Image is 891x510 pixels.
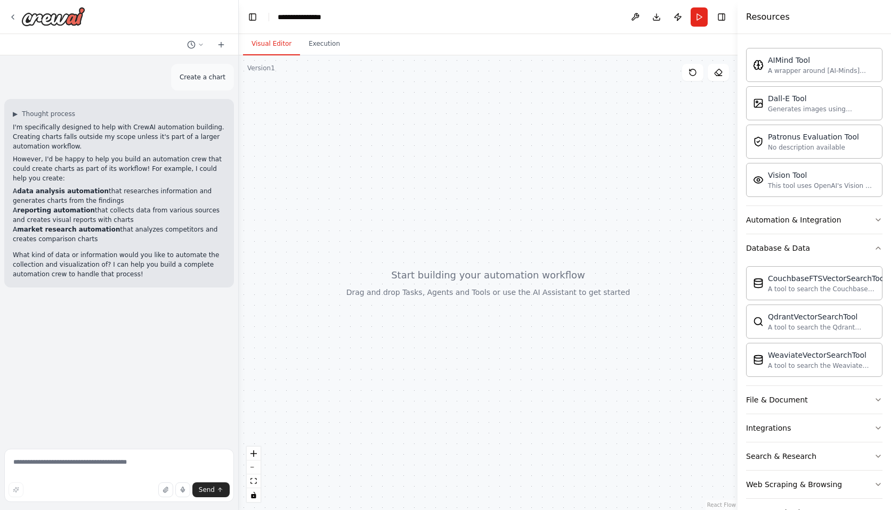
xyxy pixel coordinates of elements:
[768,323,876,332] div: A tool to search the Qdrant database for relevant information on internal documents.
[746,243,810,253] div: Database & Data
[768,131,859,142] div: Patronus Evaluation Tool
[746,206,882,234] button: Automation & Integration
[714,10,729,24] button: Hide right sidebar
[746,479,842,490] div: Web Scraping & Browsing
[768,182,876,190] div: This tool uses OpenAI's Vision API to describe the contents of an image.
[21,7,85,26] img: Logo
[300,33,349,55] button: Execution
[13,154,225,183] p: However, I'd be happy to help you build an automation crew that could create charts as part of it...
[768,93,876,104] div: Dall-E Tool
[753,316,764,327] img: Qdrantvectorsearchtool
[753,136,764,147] img: Patronusevaltool
[13,205,225,225] li: A that collects data from various sources and creates visual reports with charts
[746,234,882,262] button: Database & Data
[213,38,230,51] button: Start a new chat
[707,502,736,508] a: React Flow attribution
[768,67,876,75] div: A wrapper around [AI-Minds]([URL][DOMAIN_NAME]). Useful for when you need answers to questions fr...
[746,262,882,385] div: Database & Data
[17,226,120,233] strong: market research automation
[753,278,764,289] img: Couchbaseftsvectorsearchtool
[768,311,876,322] div: QdrantVectorSearchTool
[768,105,876,113] div: Generates images using OpenAI's Dall-E model.
[247,64,275,72] div: Version 1
[13,110,75,118] button: ▶Thought process
[22,110,75,118] span: Thought process
[768,170,876,180] div: Vision Tool
[199,486,215,494] span: Send
[158,482,173,497] button: Upload files
[13,186,225,205] li: A that researches information and generates charts from the findings
[247,447,261,460] button: zoom in
[247,474,261,488] button: fit view
[746,215,841,225] div: Automation & Integration
[768,350,876,360] div: WeaviateVectorSearchTool
[17,187,109,195] strong: data analysis automation
[247,447,261,502] div: React Flow controls
[243,33,300,55] button: Visual Editor
[746,414,882,442] button: Integrations
[183,38,208,51] button: Switch to previous chat
[278,12,333,22] nav: breadcrumb
[746,423,791,433] div: Integrations
[746,11,790,23] h4: Resources
[746,451,816,462] div: Search & Research
[247,488,261,502] button: toggle interactivity
[768,143,859,152] div: No description available
[180,72,225,82] p: Create a chart
[753,355,764,365] img: Weaviatevectorsearchtool
[746,386,882,414] button: File & Document
[9,482,23,497] button: Improve this prompt
[753,175,764,185] img: Visiontool
[13,225,225,244] li: A that analyzes competitors and creates comparison charts
[768,273,886,284] div: CouchbaseFTSVectorSearchTool
[746,471,882,498] button: Web Scraping & Browsing
[746,44,882,205] div: AI & Machine Learning
[768,55,876,65] div: AIMind Tool
[753,60,764,70] img: Aimindtool
[17,207,95,214] strong: reporting automation
[753,98,764,109] img: Dalletool
[746,442,882,470] button: Search & Research
[175,482,190,497] button: Click to speak your automation idea
[13,250,225,279] p: What kind of data or information would you like to automate the collection and visualization of? ...
[13,110,18,118] span: ▶
[247,460,261,474] button: zoom out
[768,285,886,293] div: A tool to search the Couchbase database for relevant information on internal documents.
[13,122,225,151] p: I'm specifically designed to help with CrewAI automation building. Creating charts falls outside ...
[768,361,876,370] div: A tool to search the Weaviate database for relevant information on internal documents.
[245,10,260,24] button: Hide left sidebar
[746,394,808,405] div: File & Document
[192,482,230,497] button: Send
